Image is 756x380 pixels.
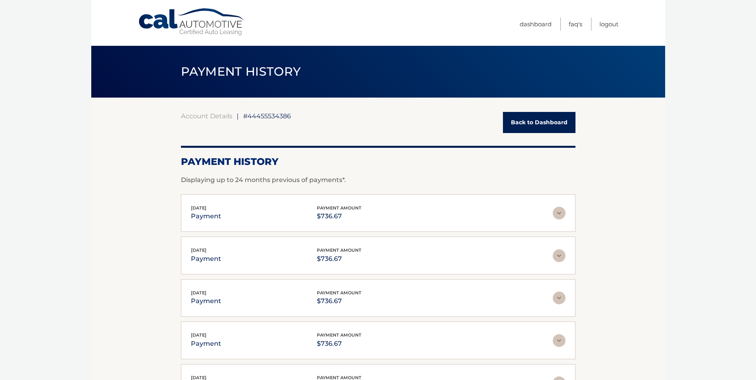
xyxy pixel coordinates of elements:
p: payment [191,296,221,307]
img: accordion-rest.svg [553,249,566,262]
p: payment [191,211,221,222]
p: $736.67 [317,211,361,222]
a: Dashboard [520,18,552,31]
p: Displaying up to 24 months previous of payments*. [181,175,575,185]
a: Cal Automotive [138,8,245,36]
span: | [237,112,239,120]
span: payment amount [317,332,361,338]
img: accordion-rest.svg [553,334,566,347]
span: [DATE] [191,332,206,338]
p: $736.67 [317,296,361,307]
span: payment amount [317,247,361,253]
p: $736.67 [317,253,361,264]
span: payment amount [317,205,361,211]
span: [DATE] [191,290,206,296]
span: [DATE] [191,205,206,211]
img: accordion-rest.svg [553,207,566,219]
a: FAQ's [569,18,582,31]
img: accordion-rest.svg [553,292,566,304]
p: $736.67 [317,338,361,349]
h2: Payment History [181,156,575,168]
p: payment [191,338,221,349]
a: Account Details [181,112,232,120]
span: #44455534386 [243,112,291,120]
span: PAYMENT HISTORY [181,64,301,79]
span: payment amount [317,290,361,296]
a: Back to Dashboard [503,112,575,133]
a: Logout [599,18,619,31]
span: [DATE] [191,247,206,253]
p: payment [191,253,221,264]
